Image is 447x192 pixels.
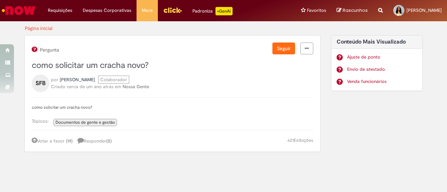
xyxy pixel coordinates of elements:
span: Exibições [294,137,313,143]
span: em [115,84,121,90]
span: Criado [51,84,65,90]
img: click_logo_yellow_360x200.png [163,5,182,15]
a: menu Ações [300,43,313,54]
a: Severino Ferreira Bondade perfil [60,76,95,83]
a: Nossa Gente [123,84,149,90]
button: Seguir [272,43,295,54]
img: ServiceNow [1,3,37,17]
a: Rascunhos [337,7,368,14]
span: Colaborador [98,76,129,84]
a: SFB [32,80,49,86]
span: Tópicos: [32,118,52,124]
a: Página inicial [25,25,52,31]
a: Ajuste de ponto [347,54,417,61]
span: Responder [78,138,112,144]
p: +GenAi [215,7,233,15]
a: Envio de atestado. [347,66,417,73]
span: Requisições [48,7,72,14]
a: Venda funcionários [347,78,417,85]
a: Votar a favor [32,138,65,144]
div: Conteúdo Mais Visualizado [331,35,423,91]
h2: Conteúdo Mais Visualizado [337,39,417,45]
span: 0 [108,138,110,144]
span: 19 [67,138,71,144]
span: como solicitar um cracha novo? [32,60,149,71]
a: 1 resposta, clique para responder [78,137,115,145]
span: por [51,77,58,83]
a: Documentos de gente e gestão [53,119,117,126]
p: como solicitar um cracha novo? [32,105,313,110]
span: More [142,7,153,14]
span: 621 [287,137,294,143]
span: Despesas Corporativas [83,7,131,14]
span: Severino Ferreira Bondade perfil [60,77,95,83]
div: Padroniza [192,7,233,15]
a: (19) [66,138,73,144]
span: [PERSON_NAME] [406,7,442,13]
span: cerca de um ano atrás [67,84,113,90]
span: SFB [36,78,45,89]
span: ( ) [106,138,112,144]
span: Rascunhos [343,7,368,14]
span: Documentos de gente e gestão [56,120,115,125]
span: Pergunta [39,47,59,53]
span: Favoritos [307,7,326,14]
